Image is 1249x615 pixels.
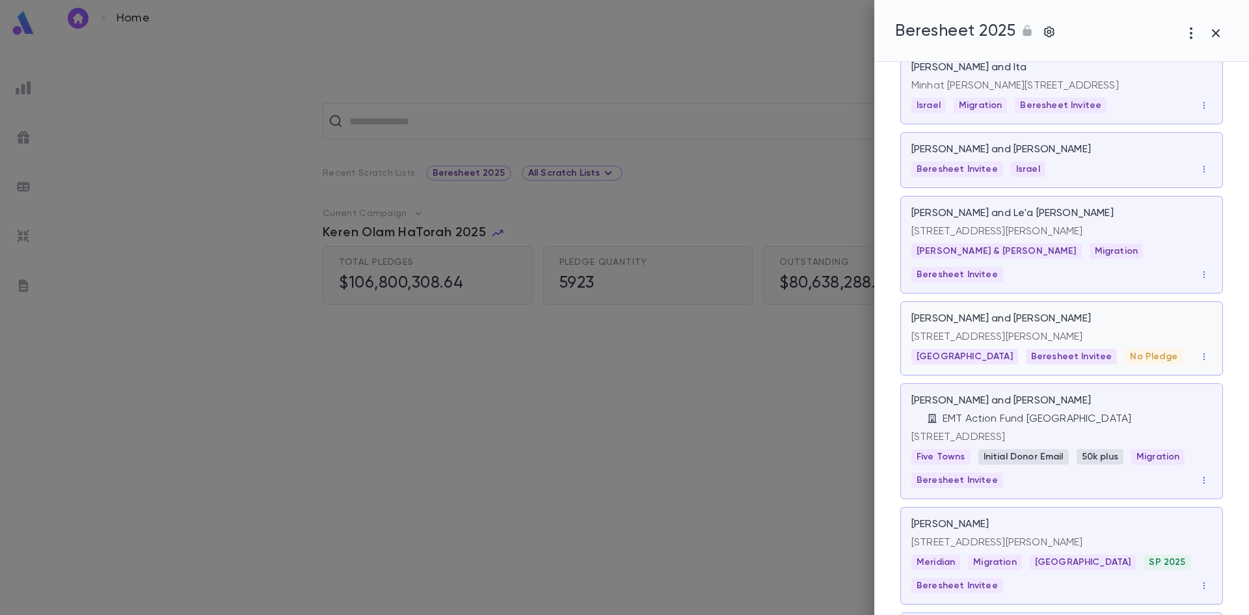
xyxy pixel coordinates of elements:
[968,557,1021,567] span: Migration
[911,536,1212,549] p: [STREET_ADDRESS][PERSON_NAME]
[1144,557,1190,567] span: SP 2025
[911,100,946,111] span: Israel
[911,312,1091,325] p: [PERSON_NAME] and [PERSON_NAME]
[911,207,1114,220] p: [PERSON_NAME] and Le'a [PERSON_NAME]
[911,143,1091,156] p: [PERSON_NAME] and [PERSON_NAME]
[1015,100,1107,111] span: Beresheet Invitee
[1030,557,1136,567] span: [GEOGRAPHIC_DATA]
[911,246,1082,256] span: [PERSON_NAME] & [PERSON_NAME]
[911,164,1003,174] span: Beresheet Invitee
[1090,246,1143,256] span: Migration
[1125,351,1182,362] span: No Pledge
[911,581,1003,591] span: Beresheet Invitee
[911,225,1212,238] p: [STREET_ADDRESS][PERSON_NAME]
[943,413,1131,426] p: EMT Action Fund [GEOGRAPHIC_DATA]
[911,61,1027,74] p: [PERSON_NAME] and Ita
[911,269,1003,280] span: Beresheet Invitee
[911,331,1212,344] p: [STREET_ADDRESS][PERSON_NAME]
[1026,351,1118,362] span: Beresheet Invitee
[1131,452,1185,462] span: Migration
[911,351,1018,362] span: [GEOGRAPHIC_DATA]
[1077,452,1123,462] span: 50k plus
[911,518,989,531] p: [PERSON_NAME]
[1011,164,1045,174] span: Israel
[911,431,1212,444] p: [STREET_ADDRESS]
[911,452,971,462] span: Five Towns
[911,394,1091,407] p: [PERSON_NAME] and [PERSON_NAME]
[911,475,1003,485] span: Beresheet Invitee
[911,557,960,567] span: Meridian
[978,452,1069,462] span: Initial Donor Email
[895,22,1015,42] h5: Beresheet 2025
[954,100,1007,111] span: Migration
[911,79,1212,92] p: Minhat [PERSON_NAME][STREET_ADDRESS]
